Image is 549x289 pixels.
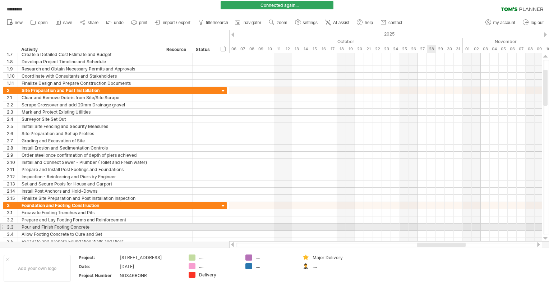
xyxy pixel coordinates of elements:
div: Clear and Remove Debris from Site/Site Scrape [22,94,159,101]
div: 2.5 [7,123,18,130]
div: 3.2 [7,216,18,223]
div: Develop a Project Timeline and Schedule [22,58,159,65]
div: Saturday, 18 October 2025 [337,45,346,53]
div: Activity [21,46,159,53]
div: Thursday, 30 October 2025 [445,45,454,53]
div: [DATE] [120,263,180,270]
div: 2.13 [7,180,18,187]
div: Site Preparation and Set up Profiles [22,130,159,137]
a: zoom [267,18,289,27]
div: 2.9 [7,152,18,159]
div: Tuesday, 4 November 2025 [490,45,499,53]
div: Saturday, 1 November 2025 [463,45,472,53]
div: Sunday, 26 October 2025 [409,45,418,53]
span: zoom [277,20,287,25]
div: 2.11 [7,166,18,173]
div: 1.9 [7,65,18,72]
div: Wednesday, 8 October 2025 [247,45,256,53]
div: 2.15 [7,195,18,202]
div: Grading and Excavation of Site [22,137,159,144]
div: 3 [7,202,18,209]
a: AI assist [323,18,351,27]
div: 2 [7,87,18,94]
div: Research and Obtain Necessary Permits and Approvals [22,65,159,72]
a: navigator [234,18,263,27]
div: Set and Secure Posts for House and Carport [22,180,159,187]
div: Excavate Footing Trenches and Pits [22,209,159,216]
span: my account [493,20,515,25]
div: Thursday, 6 November 2025 [508,45,517,53]
a: contact [379,18,405,27]
div: Friday, 17 October 2025 [328,45,337,53]
div: Wednesday, 22 October 2025 [373,45,382,53]
div: October 2025 [184,38,463,45]
div: 2.1 [7,94,18,101]
div: Monday, 27 October 2025 [418,45,427,53]
div: Install Post Anchors and Hold-Downs [22,188,159,194]
div: Friday, 10 October 2025 [265,45,274,53]
div: Pour and Finish Footing Concrete [22,224,159,230]
span: open [38,20,48,25]
a: save [54,18,74,27]
div: Monday, 13 October 2025 [292,45,301,53]
div: Project Number [79,272,118,279]
div: Scrape Crossover and add 20mm Drainage gravel [22,101,159,108]
span: contact [388,20,402,25]
div: Wednesday, 5 November 2025 [499,45,508,53]
div: Tuesday, 28 October 2025 [427,45,436,53]
div: 1.7 [7,51,18,58]
span: save [63,20,72,25]
div: Tuesday, 14 October 2025 [301,45,310,53]
div: Resource [166,46,188,53]
div: Monday, 20 October 2025 [355,45,364,53]
div: Install Site Fencing and Security Measures [22,123,159,130]
div: 2.10 [7,159,18,166]
span: new [15,20,23,25]
div: Monday, 6 October 2025 [229,45,238,53]
div: Friday, 24 October 2025 [391,45,400,53]
div: .... [256,254,295,261]
a: help [355,18,375,27]
div: Prepare and Lay Footing Forms and Reinforcement [22,216,159,223]
div: [STREET_ADDRESS] [120,254,180,261]
div: 3.4 [7,231,18,238]
div: Surveyor Site Set Out [22,116,159,123]
a: filter/search [196,18,230,27]
div: .... [313,263,352,269]
a: open [28,18,50,27]
div: 2.6 [7,130,18,137]
div: Finalize Site Preparation and Post Installation Inspection [22,195,159,202]
a: import / export [153,18,193,27]
a: print [129,18,149,27]
span: navigator [244,20,261,25]
div: .... [256,263,295,269]
div: Inspection - Reinforcing and Piers by Engineer [22,173,159,180]
div: Add your own logo [4,255,71,282]
span: settings [303,20,318,25]
div: Install and Connect Sewer - Plumber (Toilet and Fresh water) [22,159,159,166]
div: 1.11 [7,80,18,87]
div: Allow Footing Concrete to Cure and Set [22,231,159,238]
span: filter/search [206,20,228,25]
div: Finalize Design and Prepare Construction Documents [22,80,159,87]
div: 2.2 [7,101,18,108]
div: Tuesday, 7 October 2025 [238,45,247,53]
div: Saturday, 8 November 2025 [526,45,535,53]
div: Delivery [199,272,238,278]
div: Foundation and Footing Construction [22,202,159,209]
div: Saturday, 11 October 2025 [274,45,283,53]
div: NO346RONR [120,272,180,279]
span: help [365,20,373,25]
div: Coordinate with Consultants and Stakeholders [22,73,159,79]
div: Wednesday, 29 October 2025 [436,45,445,53]
div: 1.8 [7,58,18,65]
a: undo [104,18,126,27]
div: Monday, 3 November 2025 [481,45,490,53]
div: Site Preparation and Post Installation [22,87,159,94]
span: share [88,20,98,25]
div: 1.10 [7,73,18,79]
div: Thursday, 16 October 2025 [319,45,328,53]
div: 2.8 [7,144,18,151]
a: log out [521,18,546,27]
div: Sunday, 12 October 2025 [283,45,292,53]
